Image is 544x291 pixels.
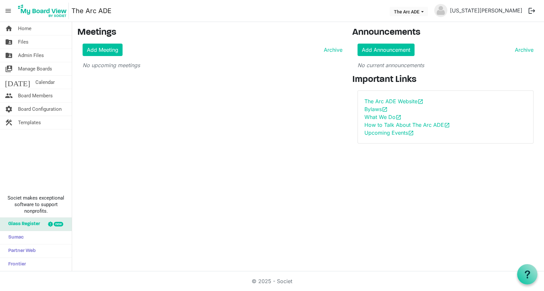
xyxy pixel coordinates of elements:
span: menu [2,5,14,17]
p: No upcoming meetings [83,61,342,69]
span: Frontier [5,258,26,271]
a: Add Meeting [83,44,123,56]
span: Files [18,35,29,48]
span: Sumac [5,231,24,244]
span: open_in_new [382,107,388,112]
button: The Arc ADE dropdownbutton [390,7,428,16]
span: Societ makes exceptional software to support nonprofits. [3,195,69,214]
a: How to Talk About The Arc ADEopen_in_new [364,122,450,128]
span: construction [5,116,13,129]
span: Partner Web [5,244,36,258]
span: people [5,89,13,102]
span: Home [18,22,31,35]
span: Calendar [35,76,55,89]
span: open_in_new [444,122,450,128]
h3: Important Links [352,74,539,86]
span: open_in_new [396,114,401,120]
span: open_in_new [408,130,414,136]
a: The Arc ADE Websiteopen_in_new [364,98,423,105]
span: Manage Boards [18,62,52,75]
a: What We Doopen_in_new [364,114,401,120]
img: no-profile-picture.svg [434,4,447,17]
span: switch_account [5,62,13,75]
a: © 2025 - Societ [252,278,292,284]
span: Board Configuration [18,103,62,116]
a: Add Announcement [358,44,415,56]
a: Bylawsopen_in_new [364,106,388,112]
span: settings [5,103,13,116]
p: No current announcements [358,61,534,69]
span: open_in_new [418,99,423,105]
span: folder_shared [5,35,13,48]
span: Admin Files [18,49,44,62]
img: My Board View Logo [16,3,69,19]
span: [DATE] [5,76,30,89]
span: Templates [18,116,41,129]
span: folder_shared [5,49,13,62]
h3: Meetings [77,27,342,38]
button: logout [525,4,539,18]
span: Glass Register [5,218,40,231]
h3: Announcements [352,27,539,38]
span: home [5,22,13,35]
a: My Board View Logo [16,3,71,19]
a: The Arc ADE [71,4,111,17]
a: Archive [512,46,534,54]
a: [US_STATE][PERSON_NAME] [447,4,525,17]
div: new [54,222,63,226]
a: Archive [321,46,342,54]
span: Board Members [18,89,53,102]
a: Upcoming Eventsopen_in_new [364,129,414,136]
